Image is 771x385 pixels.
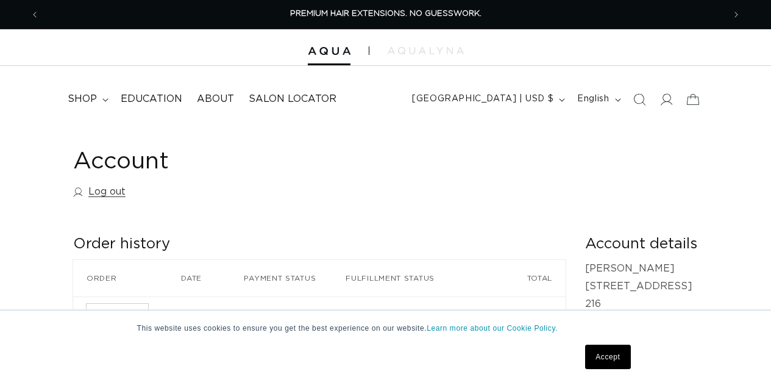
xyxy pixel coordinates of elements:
th: Total [467,260,566,297]
h1: Account [73,147,698,177]
p: This website uses cookies to ensure you get the best experience on our website. [137,323,634,334]
a: Order number SH-128357 [87,304,148,326]
a: Accept [585,345,630,369]
span: About [197,93,234,106]
th: Date [181,260,244,297]
span: Education [121,93,182,106]
button: [GEOGRAPHIC_DATA] | USD $ [405,88,570,111]
p: [PERSON_NAME] [STREET_ADDRESS] 216 [GEOGRAPHIC_DATA] [GEOGRAPHIC_DATA] [585,260,698,348]
img: aqualyna.com [388,47,464,54]
span: [GEOGRAPHIC_DATA] | USD $ [412,93,553,106]
a: Education [113,85,190,113]
span: Salon Locator [249,93,336,106]
th: Payment status [244,260,346,297]
summary: shop [60,85,113,113]
th: Fulfillment status [346,260,467,297]
th: Order [73,260,181,297]
span: shop [68,93,97,106]
img: Aqua Hair Extensions [308,47,350,56]
span: PREMIUM HAIR EXTENSIONS. NO GUESSWORK. [290,10,481,18]
button: English [570,88,625,111]
button: Next announcement [723,3,750,26]
h2: Account details [585,235,698,254]
button: Previous announcement [21,3,48,26]
span: English [577,93,609,106]
a: About [190,85,241,113]
summary: Search [626,86,653,113]
a: Salon Locator [241,85,344,113]
h2: Order history [73,235,566,254]
a: Learn more about our Cookie Policy. [427,324,558,333]
a: Log out [73,183,126,201]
